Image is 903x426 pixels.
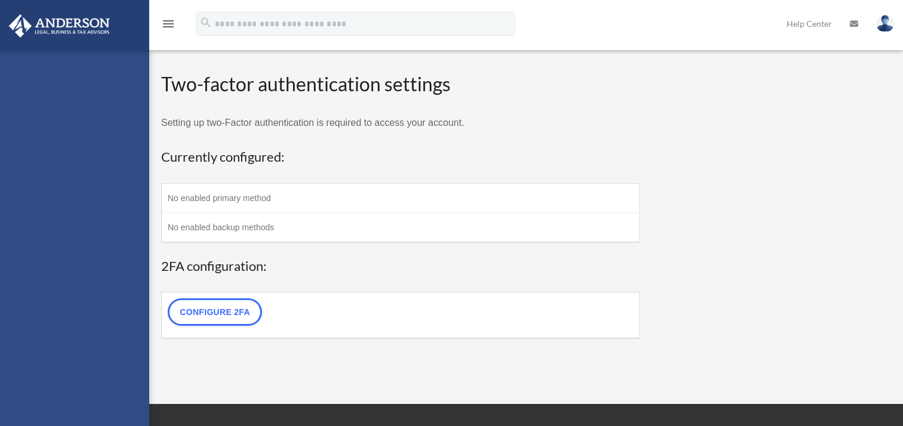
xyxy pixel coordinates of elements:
h2: Two-factor authentication settings [161,71,640,98]
img: Anderson Advisors Platinum Portal [5,14,113,38]
td: No enabled backup methods [162,212,640,242]
i: search [199,16,212,29]
a: menu [161,21,175,31]
h3: 2FA configuration: [161,257,640,276]
td: No enabled primary method [162,183,640,212]
i: menu [161,17,175,31]
h3: Currently configured: [161,148,640,166]
img: User Pic [876,15,894,32]
p: Setting up two-Factor authentication is required to access your account. [161,115,640,131]
a: Configure 2FA [168,298,262,326]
